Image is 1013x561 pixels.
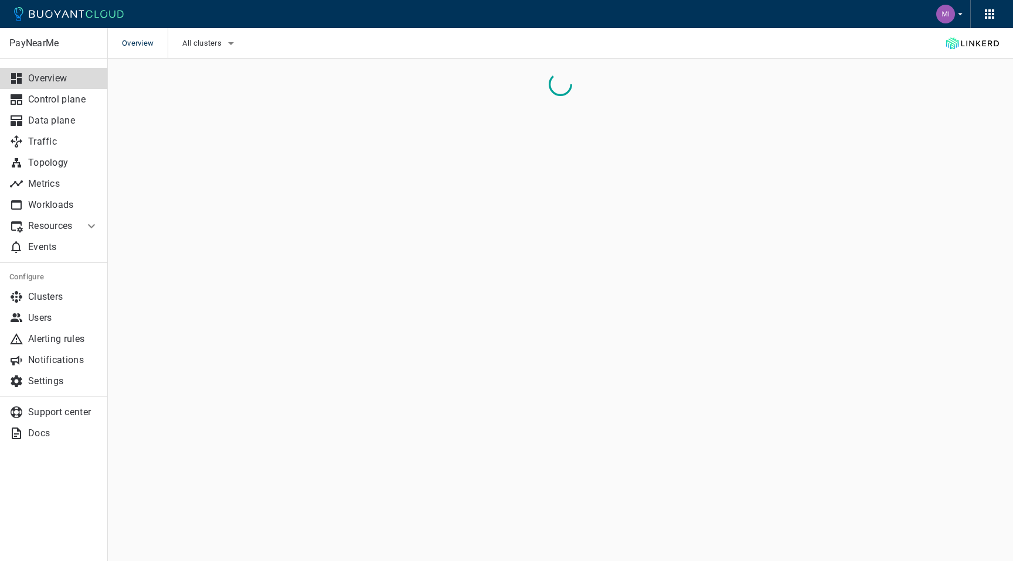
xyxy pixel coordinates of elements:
span: Overview [122,28,168,59]
p: Notifications [28,354,98,366]
p: Alerting rules [28,333,98,345]
img: Michael Glass [936,5,955,23]
p: Resources [28,220,75,232]
p: Docs [28,427,98,439]
button: All clusters [182,35,238,52]
p: Traffic [28,136,98,148]
p: Data plane [28,115,98,126]
h5: Configure [9,272,98,282]
p: Control plane [28,94,98,105]
p: Support center [28,406,98,418]
p: Users [28,312,98,324]
p: PayNearMe [9,37,98,49]
p: Workloads [28,199,98,211]
span: All clusters [182,39,224,48]
p: Events [28,241,98,253]
p: Overview [28,73,98,84]
p: Settings [28,375,98,387]
p: Metrics [28,178,98,190]
p: Clusters [28,291,98,303]
p: Topology [28,157,98,169]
